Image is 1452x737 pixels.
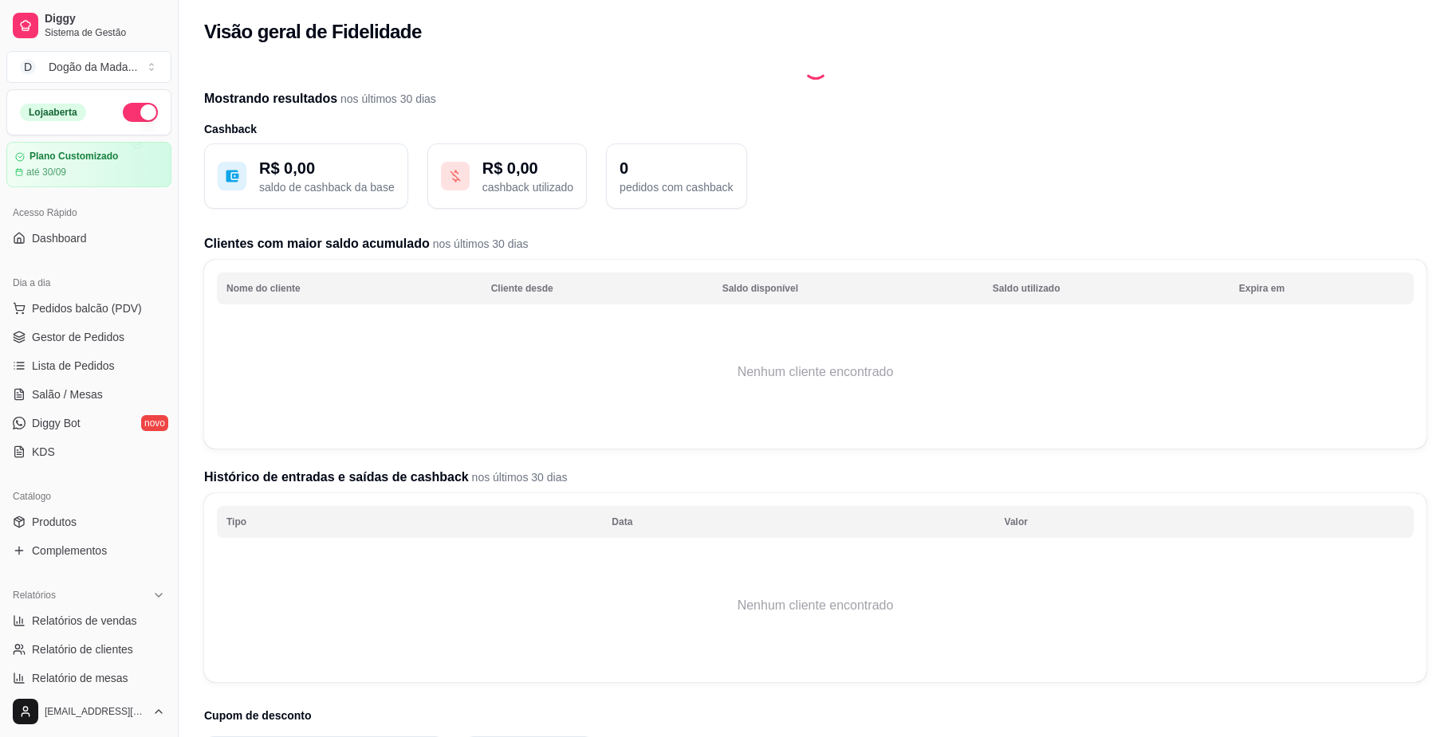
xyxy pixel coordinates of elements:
span: nos últimos 30 dias [337,92,436,105]
span: Relatórios [13,589,56,602]
div: Catálogo [6,484,171,509]
span: KDS [32,444,55,460]
article: até 30/09 [26,166,66,178]
th: Valor [995,506,1414,538]
button: Pedidos balcão (PDV) [6,296,171,321]
h3: Cashback [204,121,1426,137]
a: Diggy Botnovo [6,410,171,436]
a: Relatório de clientes [6,637,171,662]
div: Acesso Rápido [6,200,171,225]
th: Saldo utilizado [983,272,1230,304]
span: Relatório de clientes [32,641,133,657]
span: Lista de Pedidos [32,358,115,374]
td: Nenhum cliente encontrado [217,542,1414,669]
article: Plano Customizado [30,151,118,163]
h2: Clientes com maior saldo acumulado [204,234,1426,253]
h2: Visão geral de Fidelidade [204,19,422,45]
h2: Mostrando resultados [204,89,1426,108]
h2: Histórico de entradas e saídas de cashback [204,468,1426,487]
th: Expira em [1230,272,1414,304]
span: Relatório de mesas [32,670,128,686]
button: R$ 0,00cashback utilizado [427,143,587,209]
span: Diggy Bot [32,415,81,431]
th: Saldo disponível [713,272,983,304]
button: [EMAIL_ADDRESS][DOMAIN_NAME] [6,692,171,731]
span: Gestor de Pedidos [32,329,124,345]
span: Produtos [32,514,77,530]
span: Relatórios de vendas [32,613,137,629]
div: Dogão da Mada ... [49,59,137,75]
span: nos últimos 30 dias [469,471,568,484]
a: Dashboard [6,225,171,251]
a: DiggySistema de Gestão [6,6,171,45]
span: Diggy [45,12,165,26]
a: Relatórios de vendas [6,608,171,633]
span: Sistema de Gestão [45,26,165,39]
p: saldo de cashback da base [259,179,395,195]
p: R$ 0,00 [259,157,395,179]
td: Nenhum cliente encontrado [217,308,1414,436]
div: Loading [803,54,828,80]
a: KDS [6,439,171,465]
a: Salão / Mesas [6,382,171,407]
p: R$ 0,00 [482,157,573,179]
span: Salão / Mesas [32,386,103,402]
span: Complementos [32,543,107,559]
th: Nome do cliente [217,272,482,304]
h3: Cupom de desconto [204,708,1426,723]
a: Gestor de Pedidos [6,324,171,350]
span: D [20,59,36,75]
p: cashback utilizado [482,179,573,195]
span: Dashboard [32,230,87,246]
span: Pedidos balcão (PDV) [32,300,142,316]
button: Alterar Status [123,103,158,122]
p: pedidos com cashback [620,179,733,195]
span: nos últimos 30 dias [430,237,529,250]
span: [EMAIL_ADDRESS][DOMAIN_NAME] [45,705,146,718]
p: 0 [620,157,733,179]
a: Complementos [6,538,171,563]
div: Loja aberta [20,104,86,121]
a: Relatório de mesas [6,665,171,691]
th: Data [602,506,994,538]
a: Plano Customizadoaté 30/09 [6,142,171,187]
button: Select a team [6,51,171,83]
a: Lista de Pedidos [6,353,171,378]
a: Produtos [6,509,171,535]
div: Dia a dia [6,270,171,296]
th: Tipo [217,506,602,538]
th: Cliente desde [482,272,713,304]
